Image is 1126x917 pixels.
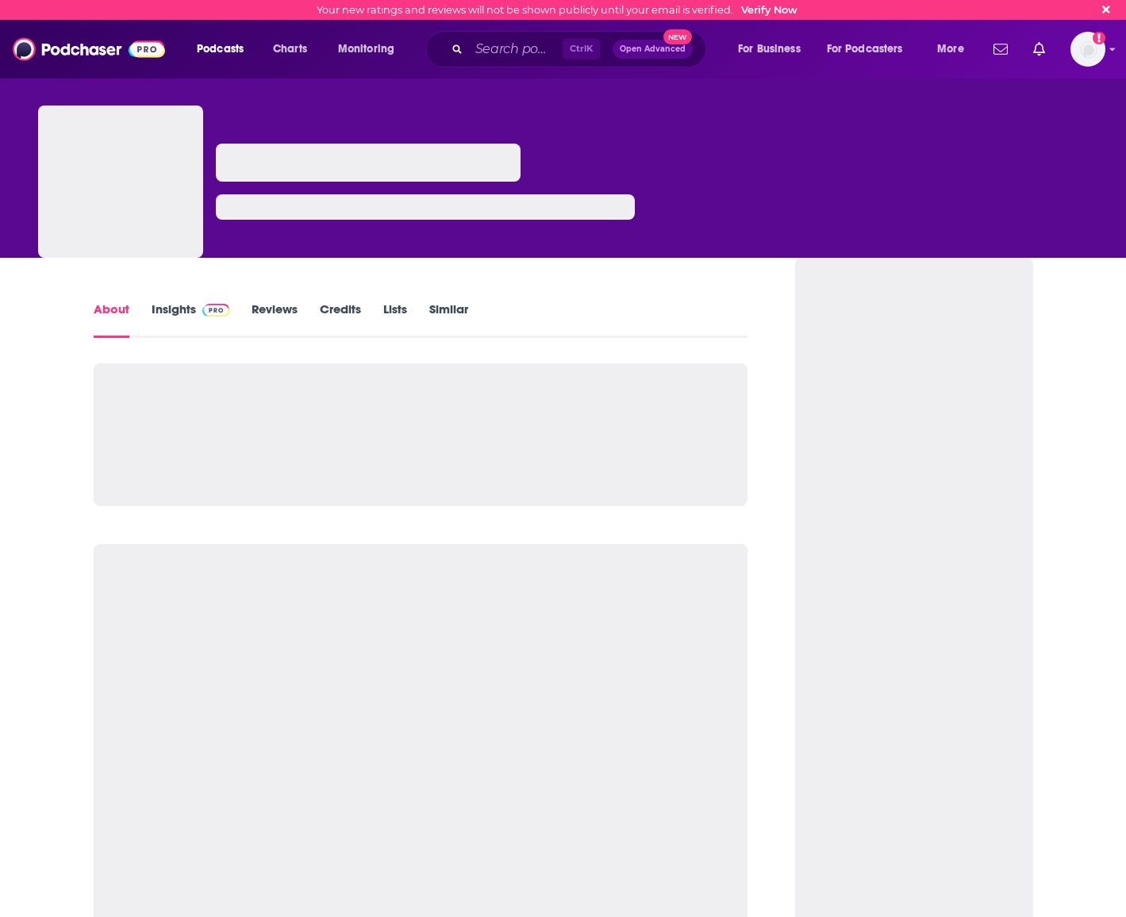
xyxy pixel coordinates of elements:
[1070,32,1105,67] button: Show profile menu
[338,38,394,60] span: Monitoring
[327,36,415,62] button: open menu
[817,36,926,62] button: open menu
[1093,32,1105,44] svg: Email not verified
[727,36,820,62] button: open menu
[663,29,692,44] span: New
[1070,32,1105,67] img: User Profile
[440,31,721,67] div: Search podcasts, credits, & more...
[620,45,686,53] span: Open Advanced
[613,40,693,59] button: Open AdvancedNew
[563,39,600,59] span: Ctrl K
[926,36,984,62] button: open menu
[202,304,230,317] img: Podchaser Pro
[937,38,964,60] span: More
[263,36,317,62] a: Charts
[987,36,1014,63] a: Show notifications dropdown
[317,4,797,16] div: Your new ratings and reviews will not be shown publicly until your email is verified.
[469,36,563,62] input: Search podcasts, credits, & more...
[429,301,468,338] a: Similar
[273,38,307,60] span: Charts
[1027,36,1051,63] a: Show notifications dropdown
[94,301,129,338] a: About
[320,301,361,338] a: Credits
[383,301,407,338] a: Lists
[152,301,230,338] a: InsightsPodchaser Pro
[186,36,264,62] button: open menu
[827,38,903,60] span: For Podcasters
[1070,32,1105,67] span: Logged in as carlosrosario
[741,4,797,16] a: Verify Now
[738,38,801,60] span: For Business
[252,301,298,338] a: Reviews
[13,34,165,64] img: Podchaser - Follow, Share and Rate Podcasts
[197,38,244,60] span: Podcasts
